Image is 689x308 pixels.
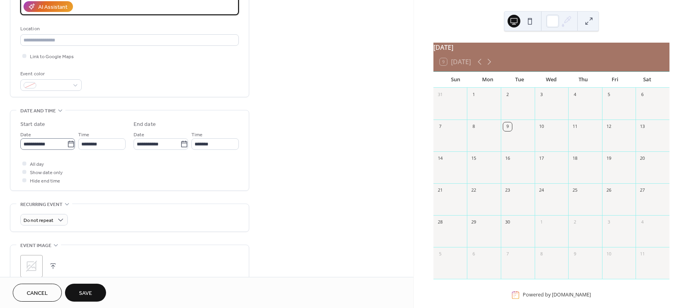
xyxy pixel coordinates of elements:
span: Date [20,131,31,139]
button: Save [65,284,106,302]
div: Powered by [523,291,591,298]
div: 27 [638,186,647,195]
div: 28 [436,218,445,227]
span: Time [191,131,203,139]
div: Mon [472,72,504,88]
div: 9 [571,250,579,259]
div: 26 [604,186,613,195]
div: 13 [638,122,647,131]
button: AI Assistant [24,1,73,12]
div: 20 [638,154,647,163]
div: 11 [638,250,647,259]
span: Show date only [30,169,63,177]
div: Fri [599,72,631,88]
div: 6 [638,90,647,99]
div: 21 [436,186,445,195]
span: Hide end time [30,177,60,185]
div: 9 [503,122,512,131]
div: ; [20,255,43,277]
div: 30 [503,218,512,227]
span: All day [30,160,44,169]
div: 2 [571,218,579,227]
div: 14 [436,154,445,163]
span: Date [134,131,144,139]
span: Save [79,289,92,298]
span: Do not repeat [24,216,53,225]
span: Cancel [27,289,48,298]
div: AI Assistant [38,3,67,12]
div: 6 [469,250,478,259]
span: Link to Google Maps [30,53,74,61]
div: Tue [504,72,535,88]
div: 2 [503,90,512,99]
div: 8 [537,250,546,259]
div: 11 [571,122,579,131]
div: 7 [503,250,512,259]
span: Event image [20,241,51,250]
div: Location [20,25,237,33]
div: 3 [537,90,546,99]
a: [DOMAIN_NAME] [552,291,591,298]
div: 7 [436,122,445,131]
div: 1 [537,218,546,227]
div: 17 [537,154,546,163]
div: 1 [469,90,478,99]
div: 31 [436,90,445,99]
div: [DATE] [433,43,669,52]
div: 19 [604,154,613,163]
div: Start date [20,120,45,129]
div: 4 [571,90,579,99]
div: 5 [604,90,613,99]
div: Thu [567,72,599,88]
div: Sun [440,72,472,88]
span: Date and time [20,107,56,115]
div: Wed [535,72,567,88]
div: 10 [604,250,613,259]
div: 4 [638,218,647,227]
div: End date [134,120,156,129]
div: 24 [537,186,546,195]
div: 5 [436,250,445,259]
div: 25 [571,186,579,195]
div: 18 [571,154,579,163]
div: 8 [469,122,478,131]
div: 12 [604,122,613,131]
div: Sat [631,72,663,88]
span: Recurring event [20,200,63,209]
div: 16 [503,154,512,163]
div: Event color [20,70,80,78]
div: 10 [537,122,546,131]
span: Time [78,131,89,139]
div: 22 [469,186,478,195]
div: 15 [469,154,478,163]
div: 23 [503,186,512,195]
div: 3 [604,218,613,227]
div: 29 [469,218,478,227]
button: Cancel [13,284,62,302]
